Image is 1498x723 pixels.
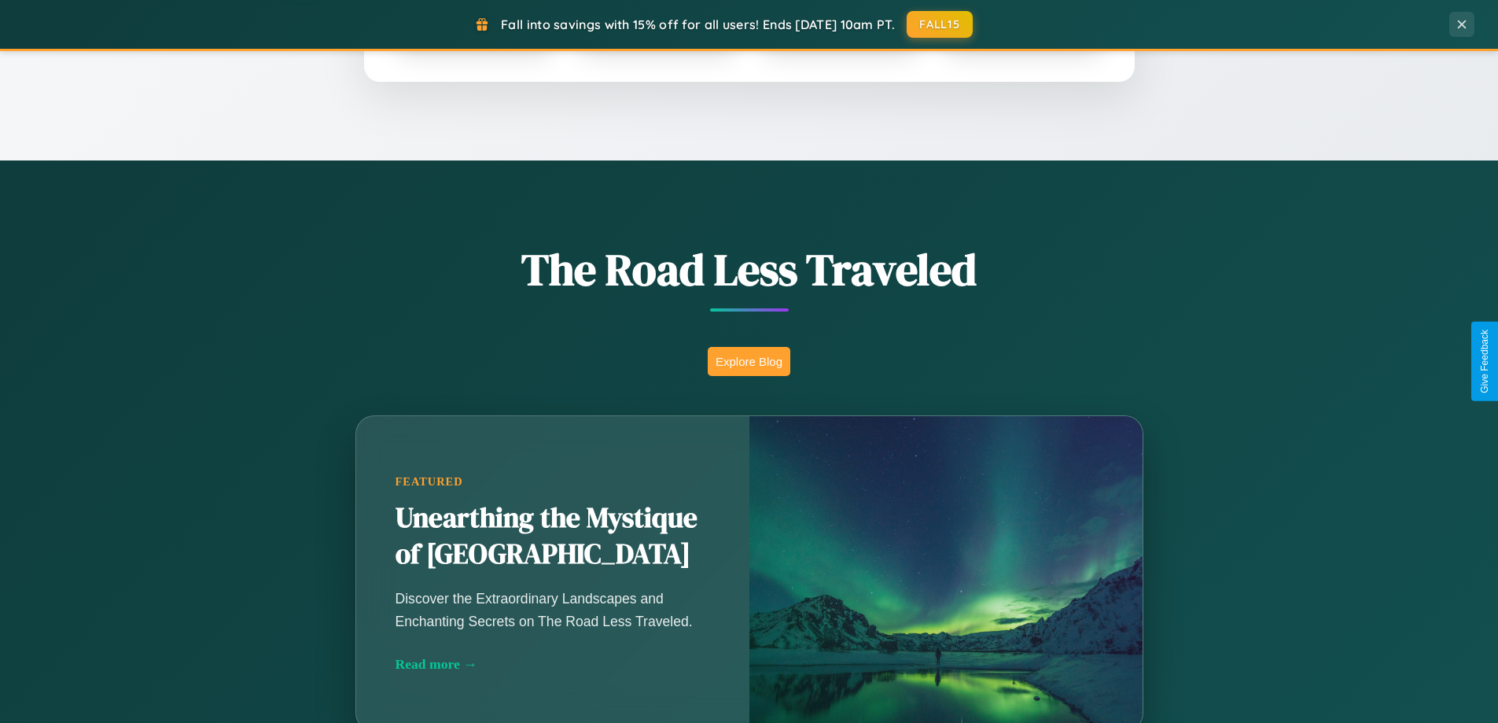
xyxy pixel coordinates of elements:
span: Fall into savings with 15% off for all users! Ends [DATE] 10am PT. [501,17,895,32]
h1: The Road Less Traveled [278,239,1221,300]
div: Give Feedback [1479,330,1490,393]
p: Discover the Extraordinary Landscapes and Enchanting Secrets on The Road Less Traveled. [396,588,710,632]
button: Explore Blog [708,347,790,376]
button: FALL15 [907,11,973,38]
div: Featured [396,475,710,489]
h2: Unearthing the Mystique of [GEOGRAPHIC_DATA] [396,500,710,573]
div: Read more → [396,656,710,673]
